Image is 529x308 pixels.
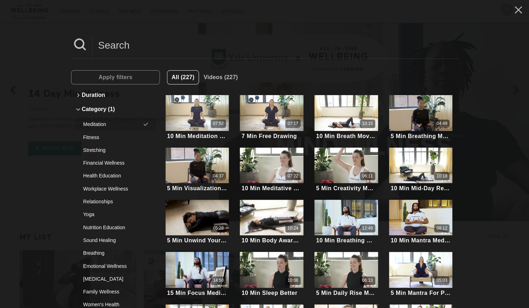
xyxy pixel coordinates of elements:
div: 10 Min Breathing Meditation [316,237,376,244]
div: 5 Min Unwind Your Day [167,237,227,244]
button: Sound Healing [75,234,156,247]
a: 5 Min Unwind Your Day05:285 Min Unwind Your Day [166,200,229,245]
div: 7 Min Free Drawing [242,133,297,139]
a: 10 Min Meditative Journaling07:2210 Min Meditative Journaling [240,148,303,193]
div: 08:12 [437,225,447,231]
div: 10 Min Mantra Meditation [390,237,450,244]
div: 05:28 [213,225,224,231]
div: 07:22 [287,173,298,179]
div: [MEDICAL_DATA] [83,275,142,282]
a: 10 Min Meditation Guided Art07:5210 Min Meditation Guided Art [166,95,229,140]
span: Videos (227) [204,74,238,80]
div: 10 Min Meditation Guided Art [167,133,227,139]
button: Nutrition Education [75,221,156,234]
div: 07:17 [287,121,298,127]
button: Yoga [75,208,156,221]
div: 5 Min Creativity Meditation [316,185,376,192]
div: Yoga [83,211,142,218]
button: [MEDICAL_DATA] [75,273,156,285]
div: 5 Min Daily Rise Meditation [316,290,376,296]
div: 04:49 [437,121,447,127]
div: 10:24 [287,225,298,231]
button: Stretching [75,144,156,156]
div: 10 Min Breath Movement [316,133,376,139]
div: Emotional Wellness [83,263,142,270]
button: Videos (227) [199,70,242,84]
a: 5 Min Daily Rise Meditation06:135 Min Daily Rise Meditation [314,252,378,297]
a: 10 Min Mid-Day Restorative10:1810 Min Mid-Day Restorative [389,148,452,193]
div: 5 Min Mantra For Prosperity [390,290,450,296]
a: 10 Min Sleep Better10:0610 Min Sleep Better [240,252,303,297]
a: 5 Min Mantra For Prosperity05:035 Min Mantra For Prosperity [389,252,452,297]
a: 5 Min Breathing Meditation04:495 Min Breathing Meditation [389,95,452,140]
div: Women's Health [83,301,142,308]
button: Emotional Wellness [75,260,156,273]
div: 10 Min Mid-Day Restorative [390,185,450,192]
button: Duration [75,88,156,102]
div: 10 Min Body Awareness [242,237,302,244]
div: Family Wellness [83,288,142,295]
div: 10:18 [437,173,447,179]
a: 15 Min Focus Meditation14:5015 Min Focus Meditation [166,252,229,297]
button: Financial Wellness [75,156,156,169]
div: 10:15 [362,121,373,127]
div: Fitness [83,134,142,141]
button: Meditation [75,118,156,131]
div: 07:52 [213,121,224,127]
button: Health Education [75,169,156,182]
div: Relationships [83,198,142,205]
div: Meditation [83,121,142,128]
button: Workplace Wellness [75,182,156,195]
button: Category (1) [75,102,156,116]
div: 5 Min Breathing Meditation [390,133,450,139]
span: All (227) [172,74,194,80]
a: 10 Min Body Awareness10:2410 Min Body Awareness [240,200,303,245]
a: 10 Min Breath Movement10:1510 Min Breath Movement [314,95,378,140]
button: Family Wellness [75,285,156,298]
div: Financial Wellness [83,159,142,166]
a: 5 Min Creativity Meditation06:115 Min Creativity Meditation [314,148,378,193]
input: Search [93,35,458,55]
button: All (227) [167,70,199,84]
button: Breathing [75,247,156,259]
div: 15 Min Focus Meditation [167,290,227,296]
div: 5 Min Visualization Meditation [167,185,227,192]
div: 10:06 [287,277,298,284]
a: 7 Min Free Drawing07:177 Min Free Drawing [240,95,303,140]
button: Fitness [75,131,156,144]
button: Relationships [75,195,156,208]
div: 14:50 [213,277,224,284]
div: Sound Healing [83,237,142,244]
div: 10 Min Meditative Journaling [242,185,302,192]
a: 10 Min Mantra Meditation08:1210 Min Mantra Meditation [389,200,452,245]
div: 10 Min Sleep Better [242,290,297,296]
a: 5 Min Visualization Meditation04:375 Min Visualization Meditation [166,148,229,193]
div: Nutrition Education [83,224,142,231]
div: 04:37 [213,173,224,179]
div: Stretching [83,147,142,154]
div: Health Education [83,172,142,179]
div: Workplace Wellness [83,185,142,192]
div: Breathing [83,249,142,257]
div: 06:13 [362,277,373,284]
div: 06:11 [362,173,373,179]
div: 12:49 [362,225,373,231]
div: 05:03 [437,277,447,284]
a: 10 Min Breathing Meditation12:4910 Min Breathing Meditation [314,200,378,245]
